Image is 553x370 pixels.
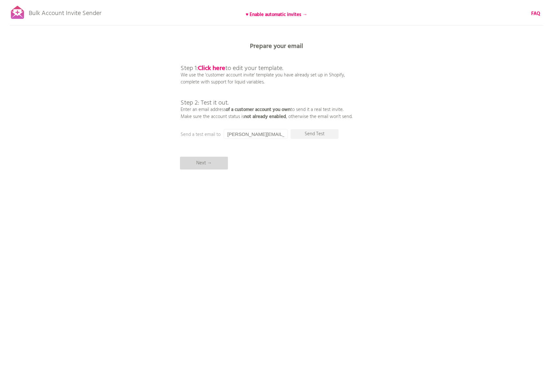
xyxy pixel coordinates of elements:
span: Step 1: to edit your template. [181,63,283,74]
a: FAQ [531,10,540,17]
a: Click here [198,63,225,74]
p: Send Test [291,129,339,139]
span: Step 2: Test it out. [181,98,229,108]
p: We use the 'customer account invite' template you have already set up in Shopify, complete with s... [181,51,352,120]
b: of a customer account you own [226,106,291,114]
p: Bulk Account Invite Sender [29,4,101,20]
b: FAQ [531,10,540,18]
b: not already enabled [244,113,286,121]
b: ♥ Enable automatic invites → [246,11,308,19]
p: Next → [180,157,228,169]
p: Send a test email to [181,131,308,138]
b: Prepare your email [250,41,303,51]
